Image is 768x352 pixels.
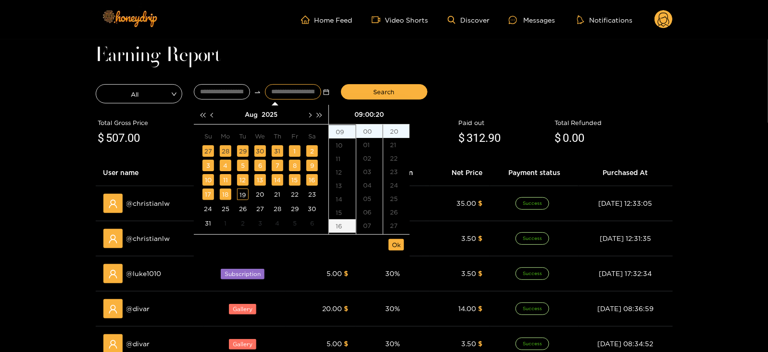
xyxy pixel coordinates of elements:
td: 2025-08-20 [252,187,269,201]
div: 07 [356,219,383,232]
span: [DATE] 12:31:35 [600,235,651,242]
span: 14.00 [458,305,476,312]
td: 2025-08-06 [252,158,269,173]
span: @ divar [126,339,150,349]
div: 6 [306,217,318,229]
span: $ [98,129,104,148]
td: 2025-08-09 [303,158,321,173]
span: 5.00 [327,340,342,347]
span: Success [516,232,549,245]
span: 5.00 [327,270,342,277]
td: 2025-09-04 [269,216,286,230]
div: 8 [289,160,301,171]
td: 2025-08-08 [286,158,303,173]
span: @ divar [126,303,150,314]
span: Subscription [221,269,264,279]
div: 22 [383,151,410,165]
button: Aug [245,105,258,124]
th: Th [269,128,286,144]
td: 2025-08-17 [200,187,217,201]
th: Fr [286,128,303,144]
td: 2025-08-18 [217,187,234,201]
span: $ [344,305,348,312]
th: Purchased At [579,160,672,186]
span: user [108,339,118,349]
div: 25 [220,203,231,214]
div: 08 [356,232,383,246]
div: 24 [202,203,214,214]
span: user [108,199,118,209]
span: Success [516,267,549,280]
div: 10 [329,138,356,152]
div: 00 [356,125,383,138]
div: 30 [306,203,318,214]
div: 23 [306,189,318,200]
td: 2025-09-03 [252,216,269,230]
span: $ [478,305,482,312]
span: Success [516,197,549,210]
span: home [301,15,315,24]
div: Total Refunded [555,118,670,127]
td: 2025-08-24 [200,201,217,216]
td: 2025-08-04 [217,158,234,173]
div: 31 [202,217,214,229]
td: 2025-08-11 [217,173,234,187]
span: Search [374,87,395,97]
div: 29 [289,203,301,214]
span: .90 [486,131,501,145]
span: 3.50 [461,270,476,277]
td: 2025-08-05 [234,158,252,173]
td: 2025-08-26 [234,201,252,216]
td: 2025-07-28 [217,144,234,158]
span: [DATE] 08:36:59 [597,305,654,312]
div: 1 [220,217,231,229]
span: [DATE] 17:32:34 [599,270,652,277]
span: 30 % [385,305,400,312]
th: Payment status [490,160,579,186]
div: 04 [356,178,383,192]
span: 507 [106,131,125,145]
span: Success [516,338,549,350]
td: 2025-08-28 [269,201,286,216]
div: 10 [202,174,214,186]
div: 7 [272,160,283,171]
div: 25 [383,192,410,205]
div: 3 [254,217,266,229]
h1: Earning Report [96,49,673,63]
td: 2025-08-12 [234,173,252,187]
div: 20 [383,125,410,138]
td: 2025-08-02 [303,144,321,158]
td: 2025-09-01 [217,216,234,230]
td: 2025-09-02 [234,216,252,230]
button: Notifications [574,15,635,25]
td: 2025-09-05 [286,216,303,230]
div: 16 [329,219,356,233]
div: 17 [329,233,356,246]
span: to [254,88,261,96]
span: user [108,269,118,279]
div: 24 [383,178,410,192]
span: 3.50 [461,340,476,347]
span: Success [516,302,549,315]
div: 21 [383,138,410,151]
div: 27 [254,203,266,214]
div: 18 [220,189,231,200]
th: Tu [234,128,252,144]
span: 30 % [385,270,400,277]
div: 02 [356,151,383,165]
span: 312 [467,131,486,145]
span: .00 [569,131,585,145]
span: user [108,234,118,244]
span: 3.50 [461,235,476,242]
span: All [96,87,182,101]
div: 27 [202,145,214,157]
span: swap-right [254,88,261,96]
div: 01 [356,138,383,151]
div: 15 [329,206,356,219]
td: 2025-08-19 [234,187,252,201]
td: 2025-08-21 [269,187,286,201]
div: 06 [356,205,383,219]
div: 11 [220,174,231,186]
span: video-camera [372,15,385,24]
div: 28 [220,145,231,157]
